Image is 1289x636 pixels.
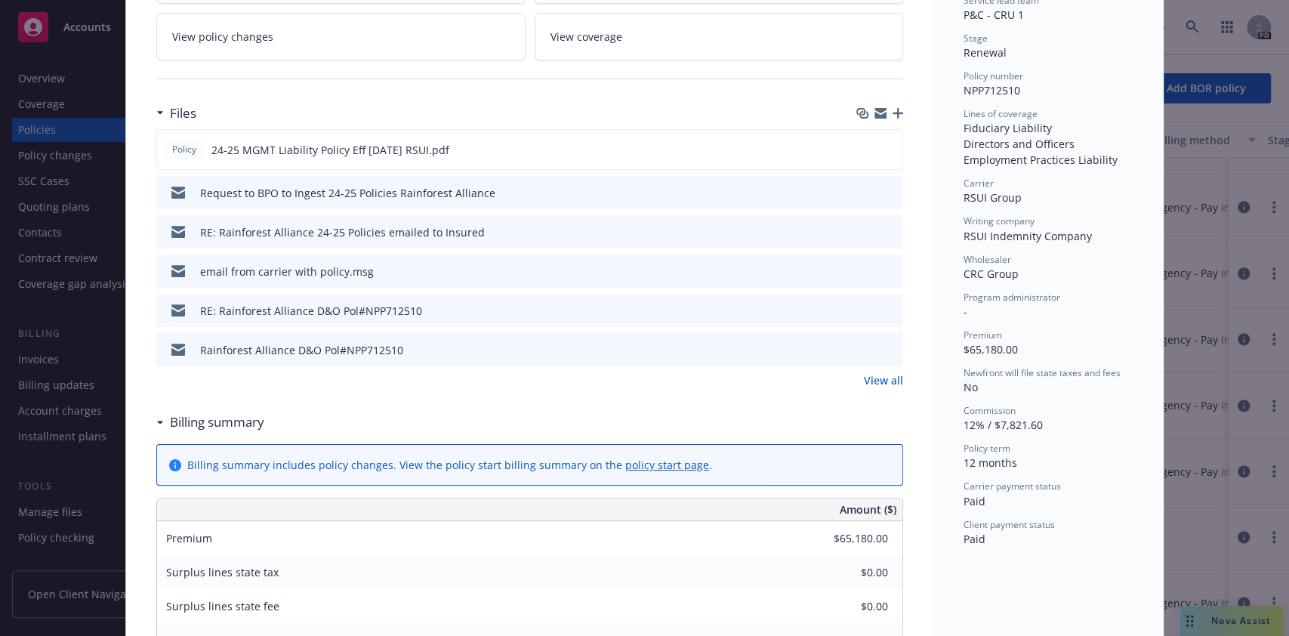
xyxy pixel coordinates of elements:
[187,457,712,473] div: Billing summary includes policy changes. View the policy start billing summary on the .
[964,455,1017,470] span: 12 months
[859,224,871,240] button: download file
[964,69,1023,82] span: Policy number
[166,599,279,613] span: Surplus lines state fee
[964,518,1055,531] span: Client payment status
[859,342,871,358] button: download file
[859,185,871,201] button: download file
[156,412,264,432] div: Billing summary
[883,142,896,158] button: preview file
[172,29,273,45] span: View policy changes
[964,32,988,45] span: Stage
[964,253,1011,266] span: Wholesaler
[799,527,897,550] input: 0.00
[883,264,897,279] button: preview file
[964,304,967,319] span: -
[964,45,1007,60] span: Renewal
[170,103,196,123] h3: Files
[883,303,897,319] button: preview file
[964,329,1002,341] span: Premium
[964,215,1035,227] span: Writing company
[964,8,1024,22] span: P&C - CRU 1
[200,264,374,279] div: email from carrier with policy.msg
[200,342,403,358] div: Rainforest Alliance D&O Pol#NPP712510
[964,152,1133,168] div: Employment Practices Liability
[964,267,1019,281] span: CRC Group
[156,103,196,123] div: Files
[964,442,1010,455] span: Policy term
[964,291,1060,304] span: Program administrator
[964,404,1016,417] span: Commission
[964,83,1020,97] span: NPP712510
[859,142,871,158] button: download file
[535,13,904,60] a: View coverage
[964,190,1022,205] span: RSUI Group
[964,136,1133,152] div: Directors and Officers
[200,185,495,201] div: Request to BPO to Ingest 24-25 Policies Rainforest Alliance
[625,458,709,472] a: policy start page
[859,303,871,319] button: download file
[840,502,896,517] span: Amount ($)
[964,532,985,546] span: Paid
[170,412,264,432] h3: Billing summary
[883,342,897,358] button: preview file
[883,185,897,201] button: preview file
[166,531,212,545] span: Premium
[799,595,897,618] input: 0.00
[964,418,1043,432] span: 12% / $7,821.60
[166,565,279,579] span: Surplus lines state tax
[211,142,449,158] span: 24-25 MGMT Liability Policy Eff [DATE] RSUI.pdf
[964,380,978,394] span: No
[859,264,871,279] button: download file
[964,342,1018,357] span: $65,180.00
[200,224,485,240] div: RE: Rainforest Alliance 24-25 Policies emailed to Insured
[964,107,1038,120] span: Lines of coverage
[200,303,422,319] div: RE: Rainforest Alliance D&O Pol#NPP712510
[883,224,897,240] button: preview file
[169,143,199,156] span: Policy
[964,229,1092,243] span: RSUI Indemnity Company
[550,29,622,45] span: View coverage
[864,372,903,388] a: View all
[799,561,897,584] input: 0.00
[156,13,526,60] a: View policy changes
[964,177,994,190] span: Carrier
[964,120,1133,136] div: Fiduciary Liability
[964,480,1061,492] span: Carrier payment status
[964,366,1121,379] span: Newfront will file state taxes and fees
[964,494,985,508] span: Paid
